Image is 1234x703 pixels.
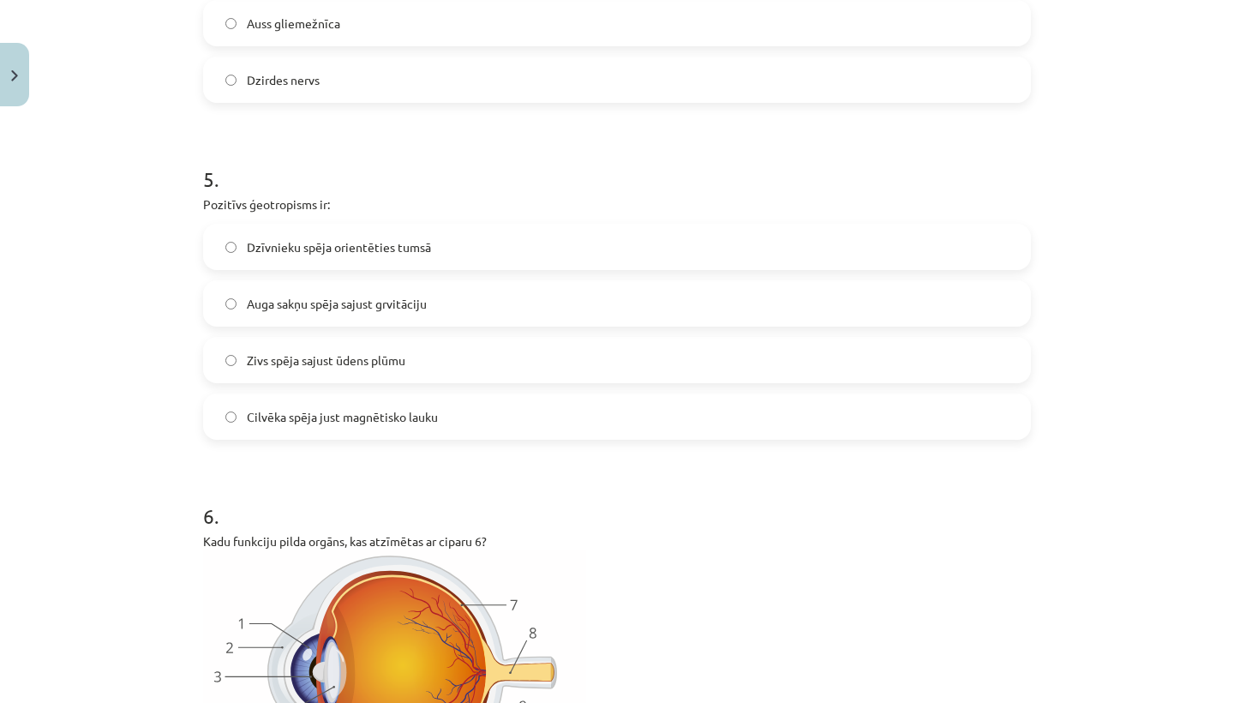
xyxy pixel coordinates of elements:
span: Auga sakņu spēja sajust grvitāciju [247,295,427,313]
span: Auss gliemežnīca [247,15,340,33]
span: Dzirdes nervs [247,71,320,89]
img: icon-close-lesson-0947bae3869378f0d4975bcd49f059093ad1ed9edebbc8119c70593378902aed.svg [11,70,18,81]
input: Cilvēka spēja just magnētisko lauku [225,412,237,423]
input: Zivs spēja sajust ūdens plūmu [225,355,237,366]
span: Cilvēka spēja just magnētisko lauku [247,408,438,426]
input: Auga sakņu spēja sajust grvitāciju [225,298,237,309]
input: Dzīvnieku spēja orientēties tumsā [225,242,237,253]
p: Pozitīvs ģeotropisms ir: [203,195,1031,213]
span: Zivs spēja sajust ūdens plūmu [247,351,405,370]
h1: 6 . [203,474,1031,527]
input: Dzirdes nervs [225,75,237,86]
span: Dzīvnieku spēja orientēties tumsā [247,238,431,256]
input: Auss gliemežnīca [225,18,237,29]
h1: 5 . [203,137,1031,190]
